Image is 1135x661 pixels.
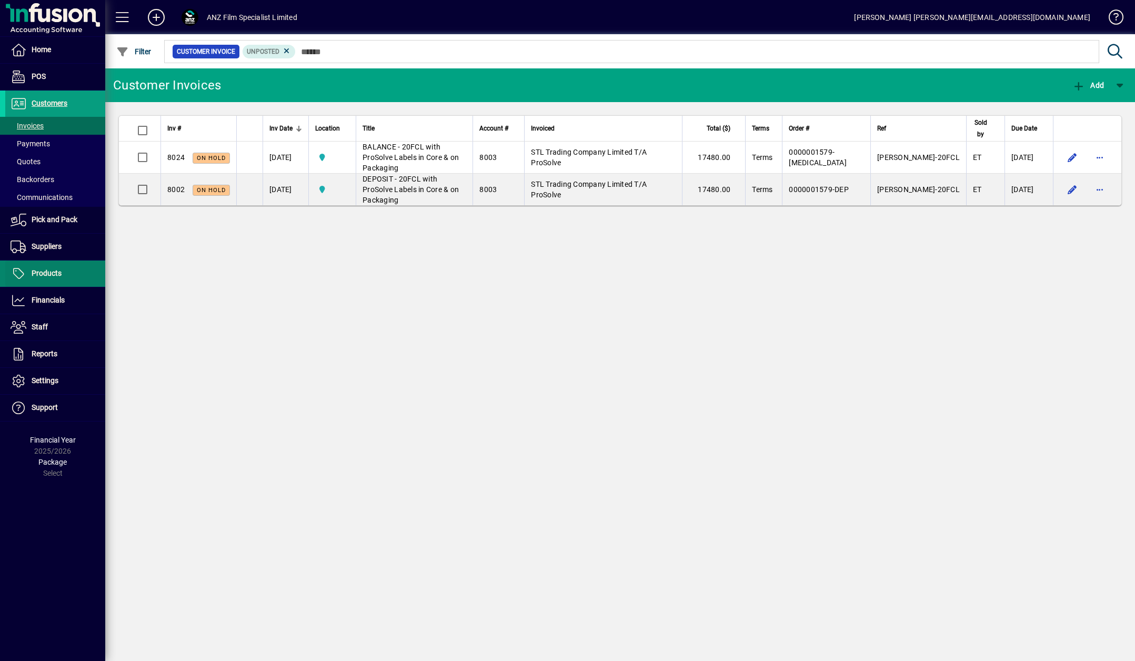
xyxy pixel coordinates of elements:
span: Inv # [167,123,181,134]
span: Quotes [11,157,41,166]
div: Order # [789,123,864,134]
span: Staff [32,323,48,331]
span: ET [973,185,982,194]
div: Invoiced [531,123,676,134]
span: On hold [197,155,226,162]
span: Settings [32,376,58,385]
span: Inv Date [269,123,293,134]
span: Unposted [247,48,279,55]
span: Support [32,403,58,412]
button: More options [1091,181,1108,198]
span: Order # [789,123,809,134]
span: 8002 [167,185,185,194]
span: [PERSON_NAME]-20FCL [877,185,960,194]
span: Package [38,458,67,466]
span: Account # [479,123,508,134]
td: [DATE] [263,174,308,205]
a: Reports [5,341,105,367]
span: Home [32,45,51,54]
span: Terms [752,185,772,194]
span: Add [1072,81,1104,89]
button: Edit [1064,181,1081,198]
div: Account # [479,123,518,134]
a: POS [5,64,105,90]
span: Total ($) [707,123,730,134]
span: Reports [32,349,57,358]
span: 0000001579-DEP [789,185,849,194]
span: On hold [197,187,226,194]
span: Backorders [11,175,54,184]
span: BALANCE - 20FCL with ProSolve Labels in Core & on Packaging [363,143,459,172]
span: STL Trading Company Limited T/A ProSolve [531,148,647,167]
span: Financial Year [30,436,76,444]
span: Customer Invoice [177,46,235,57]
span: Customers [32,99,67,107]
span: Invoiced [531,123,555,134]
div: Location [315,123,349,134]
span: DEPOSIT - 20FCL with ProSolve Labels in Core & on Packaging [363,175,459,204]
a: Payments [5,135,105,153]
span: POS [32,72,46,81]
td: [DATE] [1005,174,1053,205]
td: [DATE] [1005,142,1053,174]
a: Quotes [5,153,105,171]
a: Products [5,261,105,287]
span: Ref [877,123,886,134]
span: Products [32,269,62,277]
span: Due Date [1011,123,1037,134]
a: Communications [5,188,105,206]
td: [DATE] [263,142,308,174]
span: Sold by [973,117,989,140]
div: ANZ Film Specialist Limited [207,9,297,26]
span: 8024 [167,153,185,162]
span: ET [973,153,982,162]
a: Settings [5,368,105,394]
span: Location [315,123,340,134]
button: Profile [173,8,207,27]
span: Terms [752,153,772,162]
a: Home [5,37,105,63]
button: Edit [1064,149,1081,166]
div: [PERSON_NAME] [PERSON_NAME][EMAIL_ADDRESS][DOMAIN_NAME] [854,9,1090,26]
a: Support [5,395,105,421]
span: Invoices [11,122,44,130]
a: Pick and Pack [5,207,105,233]
span: Title [363,123,375,134]
span: Payments [11,139,50,148]
span: STL Trading Company Limited T/A ProSolve [531,180,647,199]
span: [PERSON_NAME]-20FCL [877,153,960,162]
td: 17480.00 [682,174,745,205]
span: 8003 [479,185,497,194]
span: AKL Warehouse [315,184,349,195]
div: Title [363,123,466,134]
span: Filter [116,47,152,56]
span: AKL Warehouse [315,152,349,163]
button: Add [1070,76,1107,95]
button: Add [139,8,173,27]
span: Financials [32,296,65,304]
a: Invoices [5,117,105,135]
div: Inv Date [269,123,302,134]
button: Filter [114,42,154,61]
span: Suppliers [32,242,62,251]
span: 0000001579-[MEDICAL_DATA] [789,148,847,167]
div: Customer Invoices [113,77,221,94]
span: 8003 [479,153,497,162]
div: Inv # [167,123,230,134]
button: More options [1091,149,1108,166]
span: Terms [752,123,769,134]
a: Financials [5,287,105,314]
span: Communications [11,193,73,202]
a: Knowledge Base [1101,2,1122,36]
a: Staff [5,314,105,340]
mat-chip: Customer Invoice Status: Unposted [243,45,296,58]
td: 17480.00 [682,142,745,174]
div: Ref [877,123,960,134]
div: Total ($) [689,123,740,134]
a: Suppliers [5,234,105,260]
div: Sold by [973,117,998,140]
a: Backorders [5,171,105,188]
div: Due Date [1011,123,1047,134]
span: Pick and Pack [32,215,77,224]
